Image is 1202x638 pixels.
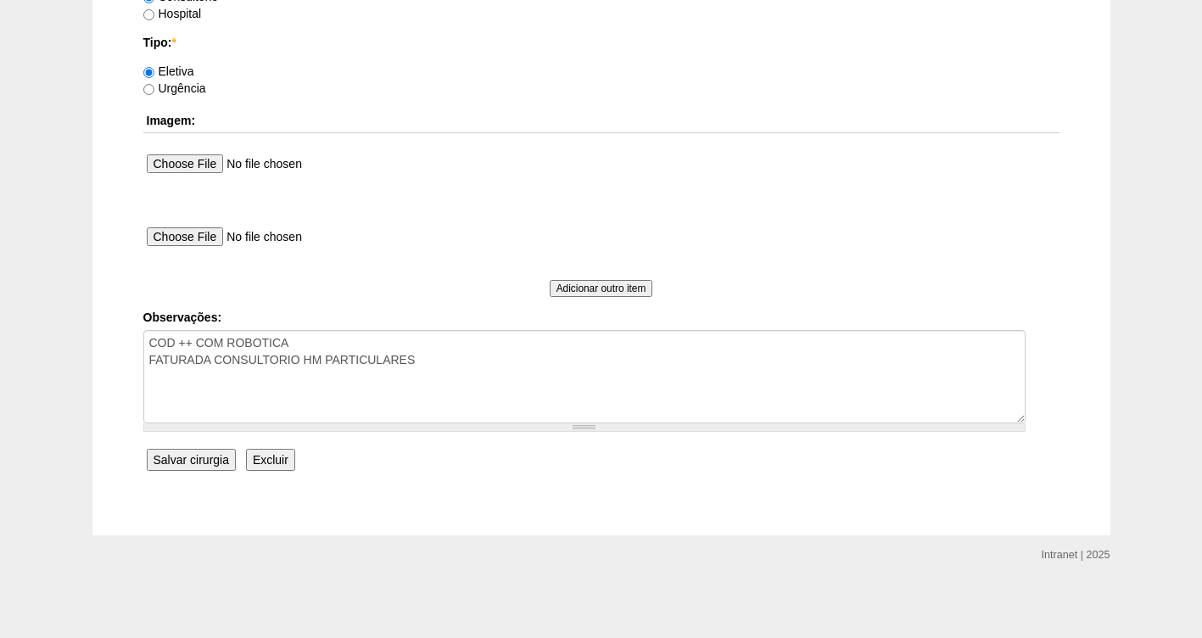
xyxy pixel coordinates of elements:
[171,36,176,49] span: Este campo é obrigatório.
[143,67,154,78] input: Eletiva
[143,330,1026,423] textarea: COD ++ COM ROBOTICA FATURADA CONSULTORIO HM PARTICULARES
[143,34,1059,51] label: Tipo:
[550,280,653,297] input: Adicionar outro item
[143,64,194,78] label: Eletiva
[147,449,236,471] input: Salvar cirurgia
[143,9,154,20] input: Hospital
[143,81,206,95] label: Urgência
[143,84,154,95] input: Urgência
[143,109,1059,133] th: Imagem:
[246,449,295,471] input: Excluir
[1042,546,1110,563] div: Intranet | 2025
[143,7,202,20] label: Hospital
[143,309,1059,326] label: Observações:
